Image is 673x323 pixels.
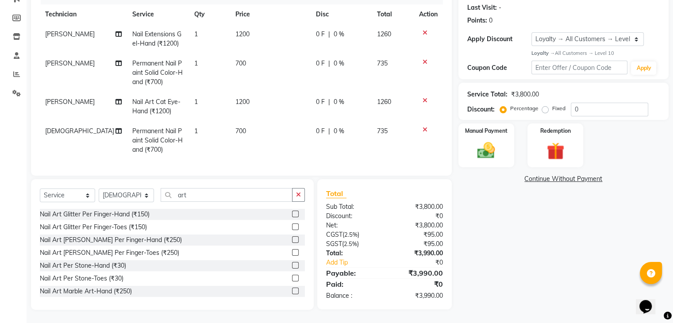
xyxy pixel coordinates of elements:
span: | [328,30,330,39]
label: Manual Payment [465,127,508,135]
span: 1260 [377,30,391,38]
iframe: chat widget [636,288,664,314]
span: 0 F [316,30,325,39]
div: Last Visit: [467,3,497,12]
img: _cash.svg [472,140,500,161]
div: Coupon Code [467,63,531,73]
div: ₹0 [395,258,449,267]
div: ( ) [319,230,385,239]
div: Discount: [319,211,385,221]
span: | [328,59,330,68]
a: Continue Without Payment [460,174,667,184]
div: Nail Art [PERSON_NAME] Per Finger-Toes (₹250) [40,248,179,258]
input: Enter Offer / Coupon Code [531,61,628,74]
div: Nail Art Glitter Per Finger-Hand (₹150) [40,210,150,219]
span: [PERSON_NAME] [45,59,95,67]
span: 735 [377,59,388,67]
div: ₹3,800.00 [385,221,450,230]
span: 1200 [235,30,250,38]
div: Sub Total: [319,202,385,211]
span: 2.5% [344,240,357,247]
span: [DEMOGRAPHIC_DATA] [45,127,114,135]
div: Net: [319,221,385,230]
a: Add Tip [319,258,395,267]
span: Permanent Nail Paint Solid Color-Hand (₹700) [132,127,183,154]
span: | [328,97,330,107]
div: ₹3,990.00 [385,249,450,258]
span: 1200 [235,98,250,106]
span: 700 [235,127,246,135]
span: | [328,127,330,136]
span: SGST [326,240,342,248]
label: Redemption [540,127,571,135]
div: Total: [319,249,385,258]
div: ₹3,990.00 [385,291,450,300]
span: 1 [194,59,198,67]
div: ( ) [319,239,385,249]
div: 0 [489,16,492,25]
div: Nail Art Marble Art-Hand (₹250) [40,287,132,296]
label: Fixed [552,104,565,112]
div: ₹3,800.00 [385,202,450,211]
div: All Customers → Level 10 [531,50,660,57]
div: Discount: [467,105,495,114]
div: Points: [467,16,487,25]
span: 2.5% [344,231,358,238]
div: Balance : [319,291,385,300]
div: ₹3,800.00 [511,90,539,99]
div: Nail Art Per Stone-Toes (₹30) [40,274,123,283]
span: CGST [326,231,342,238]
img: _gift.svg [541,140,570,162]
span: Nail Art Cat Eye-Hand (₹1200) [132,98,181,115]
th: Disc [311,4,372,24]
span: [PERSON_NAME] [45,98,95,106]
span: 735 [377,127,388,135]
span: 0 % [334,30,344,39]
span: 700 [235,59,246,67]
button: Apply [631,62,656,75]
span: 0 % [334,97,344,107]
span: 1 [194,127,198,135]
th: Action [414,4,443,24]
th: Total [372,4,414,24]
th: Qty [189,4,230,24]
div: - [499,3,501,12]
span: 0 % [334,127,344,136]
span: Permanent Nail Paint Solid Color-Hand (₹700) [132,59,183,86]
strong: Loyalty → [531,50,555,56]
span: [PERSON_NAME] [45,30,95,38]
div: ₹3,990.00 [385,268,450,278]
div: ₹0 [385,279,450,289]
label: Percentage [510,104,538,112]
div: ₹0 [385,211,450,221]
span: 1260 [377,98,391,106]
span: 0 F [316,97,325,107]
span: Nail Extensions Gel-Hand (₹1200) [132,30,181,47]
span: 1 [194,98,198,106]
div: Apply Discount [467,35,531,44]
span: 0 F [316,127,325,136]
span: 0 % [334,59,344,68]
th: Price [230,4,310,24]
div: ₹95.00 [385,239,450,249]
div: Nail Art Glitter Per Finger-Toes (₹150) [40,223,147,232]
div: Nail Art Per Stone-Hand (₹30) [40,261,126,270]
span: Total [326,189,346,198]
div: Payable: [319,268,385,278]
span: 0 F [316,59,325,68]
th: Technician [40,4,127,24]
input: Search or Scan [161,188,292,202]
div: Nail Art [PERSON_NAME] Per Finger-Hand (₹250) [40,235,182,245]
div: ₹95.00 [385,230,450,239]
div: Paid: [319,279,385,289]
span: 1 [194,30,198,38]
th: Service [127,4,189,24]
div: Service Total: [467,90,508,99]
